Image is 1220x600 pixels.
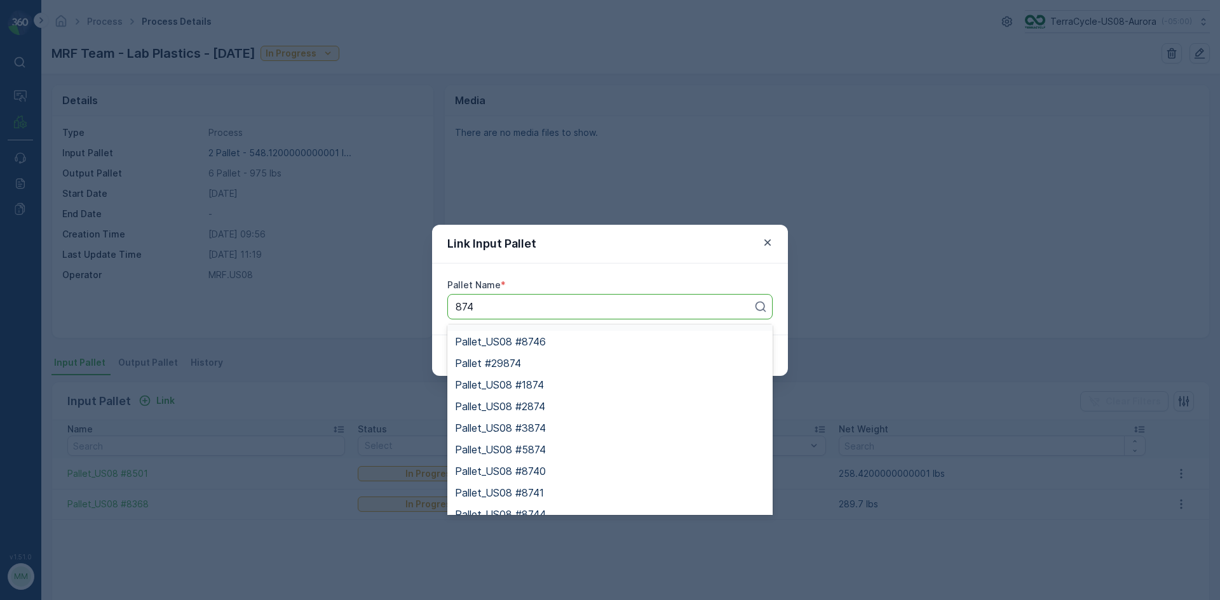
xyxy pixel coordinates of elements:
label: Pallet Name [447,279,501,290]
span: Pallet_US08 #8746 [455,336,546,347]
span: Pallet_US08 #3874 [455,422,546,434]
span: Pallet_US08 #1874 [455,379,544,390]
span: Pallet #29874 [455,357,521,369]
span: Pallet_US08 #8744 [455,509,546,520]
p: Link Input Pallet [447,235,536,253]
span: Pallet_US08 #2874 [455,401,545,412]
span: Pallet_US08 #8741 [455,487,544,498]
span: Pallet_US08 #8740 [455,465,546,477]
span: Pallet_US08 #5874 [455,444,546,455]
span: Pallet #27874 [455,314,520,326]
